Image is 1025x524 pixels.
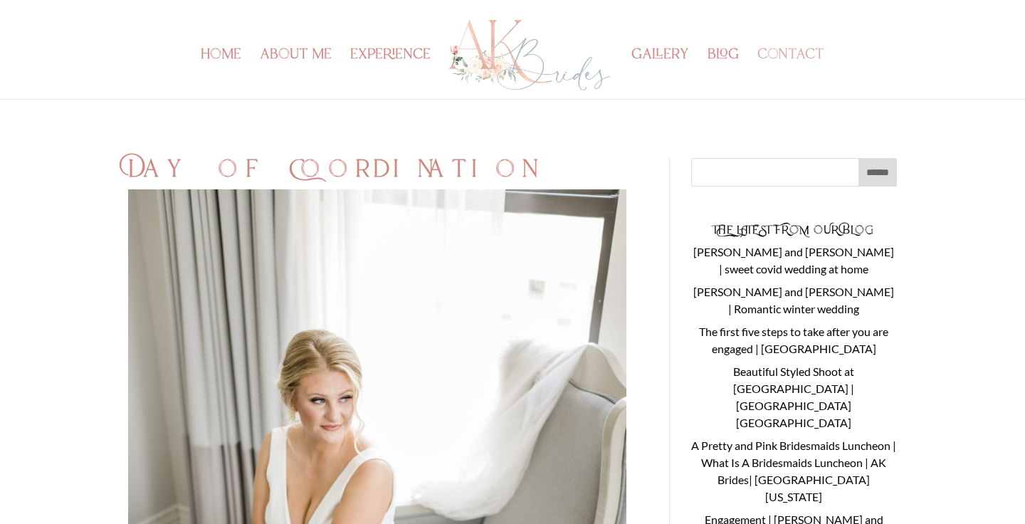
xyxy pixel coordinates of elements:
a: Beautiful Styled Shoot at [GEOGRAPHIC_DATA] | [GEOGRAPHIC_DATA] [GEOGRAPHIC_DATA] [733,365,854,429]
img: Los Angeles Wedding Planner - AK Brides [446,16,612,95]
h4: The Latest from Our Blog [691,225,897,243]
a: [PERSON_NAME] and [PERSON_NAME] | sweet covid wedding at home [693,245,894,276]
a: blog [708,50,739,99]
a: home [201,50,241,99]
a: experience [350,50,431,99]
a: The first five steps to take after you are engaged | [GEOGRAPHIC_DATA] [699,325,888,355]
a: [PERSON_NAME] and [PERSON_NAME] | Romantic winter wedding [693,285,894,315]
a: about me [260,50,332,99]
a: contact [757,50,824,99]
a: A Pretty and Pink Bridesmaids Luncheon | What Is A Bridesmaids Luncheon | AK Brides| [GEOGRAPHIC_... [691,439,896,503]
a: gallery [631,50,689,99]
h2: Day of Coordination [128,158,626,189]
